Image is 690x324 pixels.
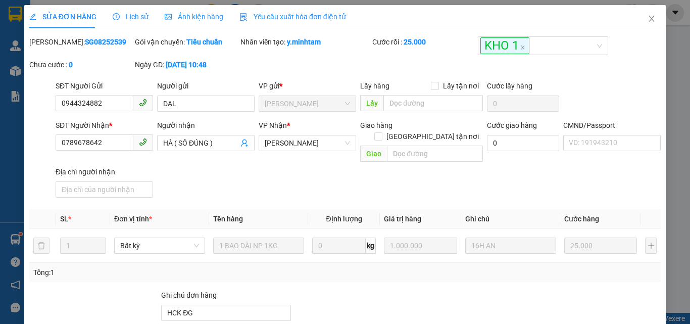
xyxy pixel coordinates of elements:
span: picture [165,13,172,20]
div: [PERSON_NAME]: [29,36,133,48]
div: Người gửi [157,80,255,91]
input: Cước lấy hàng [487,96,559,112]
span: Lịch sử [113,13,149,21]
span: Đơn vị tính [114,215,152,223]
span: close [648,15,656,23]
span: Lấy tận nơi [439,80,483,91]
b: Tiêu chuẩn [186,38,222,46]
div: Địa chỉ người nhận [56,166,153,177]
span: Yêu cầu xuất hóa đơn điện tử [239,13,346,21]
span: edit [29,13,36,20]
div: Nhân viên tạo: [240,36,370,48]
span: Lấy [360,95,383,111]
button: Close [637,5,666,33]
label: Cước giao hàng [487,121,537,129]
input: Dọc đường [387,146,483,162]
span: Bất kỳ [120,238,199,253]
button: delete [33,238,50,254]
div: Chưa cước : [29,59,133,70]
span: user-add [240,139,249,147]
div: SĐT Người Gửi [56,80,153,91]
div: Ngày GD: [135,59,238,70]
input: 0 [384,238,457,254]
input: Cước giao hàng [487,135,559,151]
span: Giá trị hàng [384,215,421,223]
input: Ghi chú đơn hàng [161,305,291,321]
span: phone [139,99,147,107]
span: [GEOGRAPHIC_DATA] tận nơi [382,131,483,142]
span: Lấy hàng [360,82,389,90]
span: Ảnh kiện hàng [165,13,223,21]
span: SL [60,215,68,223]
span: Giao hàng [360,121,392,129]
img: icon [239,13,248,21]
label: Ghi chú đơn hàng [161,291,217,299]
span: Tên hàng [213,215,243,223]
div: SĐT Người Nhận [56,120,153,131]
input: VD: Bàn, Ghế [213,238,304,254]
b: 25.000 [404,38,426,46]
span: Giao [360,146,387,162]
b: [DATE] 10:48 [166,61,207,69]
b: y.minhtam [287,38,321,46]
span: SỬA ĐƠN HÀNG [29,13,96,21]
span: Cước hàng [564,215,599,223]
span: phone [139,138,147,146]
span: clock-circle [113,13,120,20]
span: KHO 1 [480,37,529,54]
div: CMND/Passport [563,120,661,131]
div: Tổng: 1 [33,267,267,278]
span: Ngã Tư Huyện [265,135,350,151]
div: Người nhận [157,120,255,131]
b: 0 [69,61,73,69]
span: close [520,45,525,50]
input: Dọc đường [383,95,483,111]
button: plus [645,238,657,254]
input: 0 [564,238,637,254]
span: VP Nhận [259,121,287,129]
span: kg [366,238,376,254]
div: Gói vận chuyển: [135,36,238,48]
th: Ghi chú [461,209,560,229]
div: VP gửi [259,80,356,91]
b: SG08252539 [85,38,126,46]
span: Hồ Chí Minh [265,96,350,111]
div: Cước rồi : [372,36,476,48]
input: Địa chỉ của người nhận [56,181,153,198]
span: Định lượng [326,215,362,223]
label: Cước lấy hàng [487,82,532,90]
input: Ghi Chú [465,238,556,254]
